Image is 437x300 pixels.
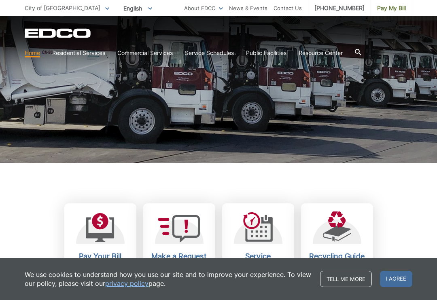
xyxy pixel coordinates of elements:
h2: Pay Your Bill [70,252,130,261]
a: Home [25,49,40,57]
a: Resource Center [299,49,343,57]
span: City of [GEOGRAPHIC_DATA] [25,4,100,11]
h2: Service Schedules [228,252,288,270]
a: Contact Us [274,4,302,13]
a: privacy policy [105,279,148,288]
a: News & Events [229,4,267,13]
a: About EDCO [184,4,223,13]
a: Commercial Services [117,49,173,57]
a: Tell me more [320,271,372,287]
a: Residential Services [52,49,105,57]
a: Public Facilities [246,49,286,57]
p: We use cookies to understand how you use our site and to improve your experience. To view our pol... [25,270,312,288]
h2: Recycling Guide [307,252,367,261]
h2: Make a Request [149,252,209,261]
span: I agree [380,271,412,287]
span: English [117,2,158,15]
a: Service Schedules [185,49,234,57]
span: Pay My Bill [377,4,406,13]
a: EDCD logo. Return to the homepage. [25,28,92,38]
